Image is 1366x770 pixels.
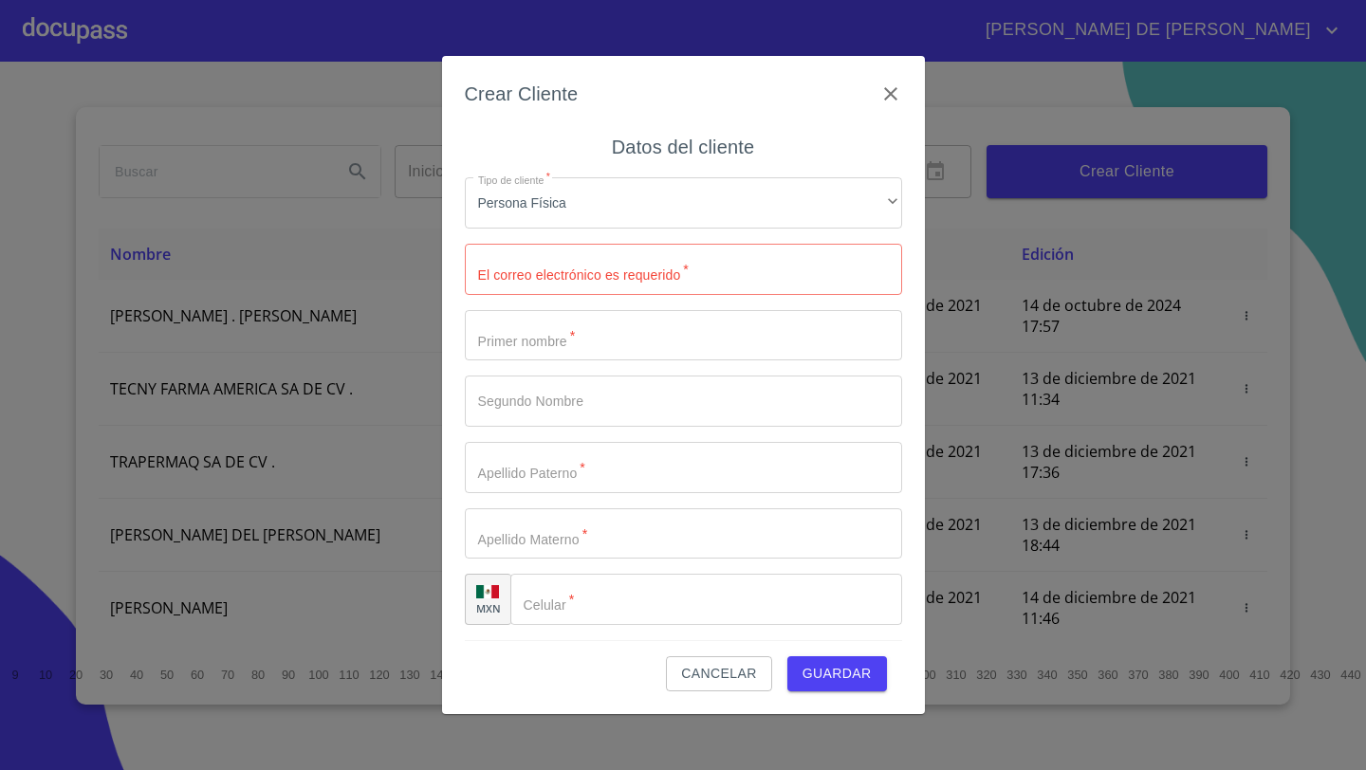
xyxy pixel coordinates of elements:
img: R93DlvwvvjP9fbrDwZeCRYBHk45OWMq+AAOlFVsxT89f82nwPLnD58IP7+ANJEaWYhP0Tx8kkA0WlQMPQsAAgwAOmBj20AXj6... [476,585,499,598]
h6: Crear Cliente [465,79,579,109]
h6: Datos del cliente [612,132,754,162]
span: Cancelar [681,662,756,686]
div: Persona Física [465,177,902,229]
span: Guardar [803,662,872,686]
button: Guardar [787,656,887,691]
p: MXN [476,601,501,615]
button: Cancelar [666,656,771,691]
